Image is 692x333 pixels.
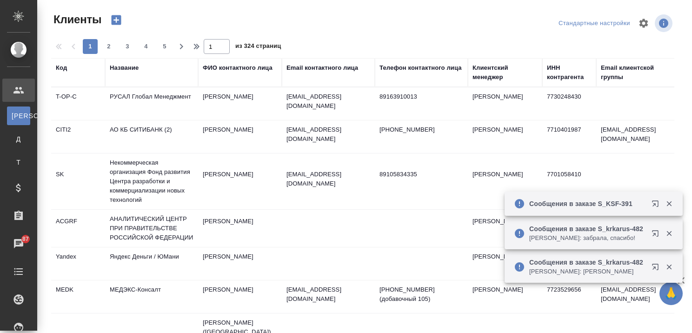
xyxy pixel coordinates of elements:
span: Д [12,134,26,144]
span: 5 [157,42,172,51]
td: [EMAIL_ADDRESS][DOMAIN_NAME] [596,120,680,153]
button: 3 [120,39,135,54]
div: Клиентский менеджер [472,63,538,82]
td: АНАЛИТИЧЕСКИЙ ЦЕНТР ПРИ ПРАВИТЕЛЬСТВЕ РОССИЙСКОЙ ФЕДЕРАЦИИ [105,210,198,247]
div: ФИО контактного лица [203,63,273,73]
td: [PERSON_NAME] [198,247,282,280]
td: [PERSON_NAME] [198,87,282,120]
td: ACGRF [51,212,105,245]
td: Некоммерческая организация Фонд развития Центра разработки и коммерциализации новых технологий [105,153,198,209]
p: 89105834335 [379,170,463,179]
span: из 324 страниц [235,40,281,54]
span: Настроить таблицу [632,12,655,34]
button: 5 [157,39,172,54]
button: Открыть в новой вкладке [646,258,668,280]
td: 7730248430 [542,87,596,120]
div: Код [56,63,67,73]
td: [PERSON_NAME] [198,120,282,153]
p: [EMAIL_ADDRESS][DOMAIN_NAME] [286,285,370,304]
p: Сообщения в заказе S_krkarus-482 [529,224,645,233]
span: 4 [139,42,153,51]
div: Email контактного лица [286,63,358,73]
td: MEDK [51,280,105,313]
td: CITI2 [51,120,105,153]
td: Яндекс Деньги / ЮМани [105,247,198,280]
td: АО КБ СИТИБАНК (2) [105,120,198,153]
button: Открыть в новой вкладке [646,194,668,217]
td: [PERSON_NAME] [198,212,282,245]
td: [PERSON_NAME] [468,120,542,153]
p: [PERSON_NAME]: забрала, спасибо! [529,233,645,243]
td: [PERSON_NAME] [468,247,542,280]
div: Название [110,63,139,73]
td: [PERSON_NAME] [468,212,542,245]
td: МЕДЭКС-Консалт [105,280,198,313]
button: 2 [101,39,116,54]
p: Сообщения в заказе S_KSF-391 [529,199,645,208]
td: SK [51,165,105,198]
button: Закрыть [659,200,679,208]
td: 7701058410 [542,165,596,198]
p: [PHONE_NUMBER] (добавочный 105) [379,285,463,304]
a: 87 [2,232,35,255]
p: [EMAIL_ADDRESS][DOMAIN_NAME] [286,125,370,144]
td: Yandex [51,247,105,280]
div: split button [556,16,632,31]
button: Создать [105,12,127,28]
td: [PERSON_NAME] [198,165,282,198]
span: 87 [17,234,34,244]
td: РУСАЛ Глобал Менеджмент [105,87,198,120]
a: [PERSON_NAME] [7,107,30,125]
p: Сообщения в заказе S_krkarus-482 [529,258,645,267]
div: Телефон контактного лица [379,63,462,73]
span: Посмотреть информацию [655,14,674,32]
button: Закрыть [659,229,679,238]
div: Email клиентской группы [601,63,675,82]
span: [PERSON_NAME] [12,111,26,120]
p: [PERSON_NAME]: [PERSON_NAME] [529,267,645,276]
td: [PERSON_NAME] [468,165,542,198]
span: Клиенты [51,12,101,27]
p: [EMAIL_ADDRESS][DOMAIN_NAME] [286,170,370,188]
div: ИНН контрагента [547,63,592,82]
td: [PERSON_NAME] [468,87,542,120]
p: [EMAIL_ADDRESS][DOMAIN_NAME] [286,92,370,111]
a: Д [7,130,30,148]
td: [PERSON_NAME] [198,280,282,313]
td: 7710401987 [542,120,596,153]
button: 4 [139,39,153,54]
span: 3 [120,42,135,51]
button: Закрыть [659,263,679,271]
p: 89163910013 [379,92,463,101]
span: 2 [101,42,116,51]
span: Т [12,158,26,167]
p: [PHONE_NUMBER] [379,125,463,134]
button: Открыть в новой вкладке [646,224,668,246]
a: Т [7,153,30,172]
td: T-OP-C [51,87,105,120]
td: [PERSON_NAME] [468,280,542,313]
